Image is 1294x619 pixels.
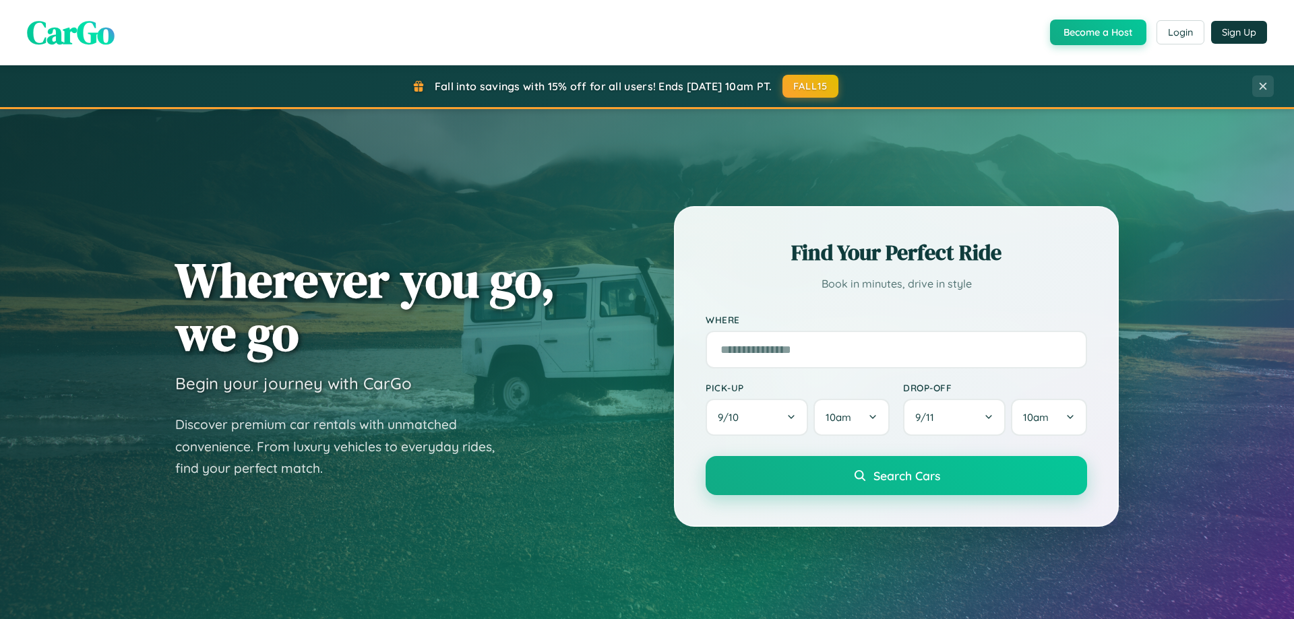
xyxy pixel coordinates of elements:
[1023,411,1049,424] span: 10am
[903,382,1087,393] label: Drop-off
[873,468,940,483] span: Search Cars
[1011,399,1087,436] button: 10am
[706,314,1087,325] label: Where
[706,238,1087,267] h2: Find Your Perfect Ride
[1211,21,1267,44] button: Sign Up
[915,411,941,424] span: 9 / 11
[813,399,890,436] button: 10am
[1157,20,1204,44] button: Login
[718,411,745,424] span: 9 / 10
[706,456,1087,495] button: Search Cars
[903,399,1006,436] button: 9/11
[175,253,555,360] h1: Wherever you go, we go
[435,79,772,93] span: Fall into savings with 15% off for all users! Ends [DATE] 10am PT.
[826,411,851,424] span: 10am
[175,373,412,393] h3: Begin your journey with CarGo
[706,382,890,393] label: Pick-up
[27,10,115,55] span: CarGo
[1050,20,1146,45] button: Become a Host
[706,274,1087,294] p: Book in minutes, drive in style
[782,75,839,98] button: FALL15
[175,414,512,480] p: Discover premium car rentals with unmatched convenience. From luxury vehicles to everyday rides, ...
[706,399,808,436] button: 9/10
